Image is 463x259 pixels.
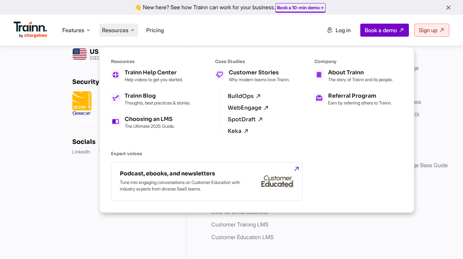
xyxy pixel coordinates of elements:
[360,24,409,37] a: Book a demo
[277,5,324,10] a: Book a 10-min demo→
[365,27,397,34] span: Book a demo
[211,234,274,241] a: Customer Education LMS
[99,148,116,155] a: Youtube
[328,100,392,106] p: Earn by referring others to Trainn.
[328,70,393,75] h5: About Trainn
[72,148,90,155] a: LinkedIn
[229,77,290,82] p: Why modern teams love Trainn.
[228,105,269,111] a: WebEngage
[125,70,183,75] h5: Trainn Help Center
[125,77,183,82] p: Help videos to get you started.
[62,26,84,34] span: Features
[419,27,437,34] span: Sign up
[111,162,303,201] a: Podcast, ebooks, and newsletters Tune into engaging conversations on Customer Education with indu...
[314,93,393,106] a: Referral Program Earn by referring others to Trainn.
[429,226,463,259] iframe: Chat Widget
[215,59,290,64] h6: Case Studies
[111,59,190,64] h6: Resources
[111,70,190,82] a: Trainn Help Center Help videos to get you started.
[125,123,175,129] p: The Ultimate 2025 Guide.
[120,179,243,192] p: Tune into engaging conversations on Customer Education with industry experts from diverse SaaS te...
[120,171,243,176] h5: Podcast, ebooks, and newsletters
[228,93,261,99] a: BuildOps
[125,116,175,122] h5: Choosing an LMS
[314,59,393,64] h6: Company
[111,116,190,129] a: Choosing an LMS The Ultimate 2025 Guide.
[90,56,162,60] p: [GEOGRAPHIC_DATA][US_STATE]
[4,4,459,11] div: 👋 New here? See how Trainn can work for your business.
[229,70,290,75] h5: Customer Stories
[277,5,320,10] b: Book a 10-min demo
[314,70,393,82] a: About Trainn The story of Trainn and its people.
[328,93,392,99] h5: Referral Program
[414,24,449,37] a: Sign up
[111,93,190,106] a: Trainn Blog Thoughts, best practices & stories.
[211,221,268,228] a: Customer Training LMS
[111,151,393,157] h6: Expert voices
[381,85,452,92] h6: Resources
[323,24,355,36] a: Log in
[228,116,263,123] a: SpotDraft
[336,27,351,34] span: Log in
[146,27,164,34] a: Pricing
[215,70,290,82] a: Customer Stories Why modern teams love Trainn.
[381,162,448,169] a: The Knowledge Base Guide
[72,91,92,116] img: ISO
[125,93,190,99] h5: Trainn Blog
[90,48,162,56] h6: US
[228,128,249,134] a: Keka
[261,175,294,188] img: customer-educated-gray.b42eccd.svg
[72,138,175,146] h6: Socials
[102,26,128,34] span: Resources
[328,77,393,82] p: The story of Trainn and its people.
[72,47,87,61] img: us headquarters
[14,22,47,38] img: Trainn Logo
[125,100,190,106] p: Thoughts, best practices & stories.
[72,78,175,86] h6: Security and Compliance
